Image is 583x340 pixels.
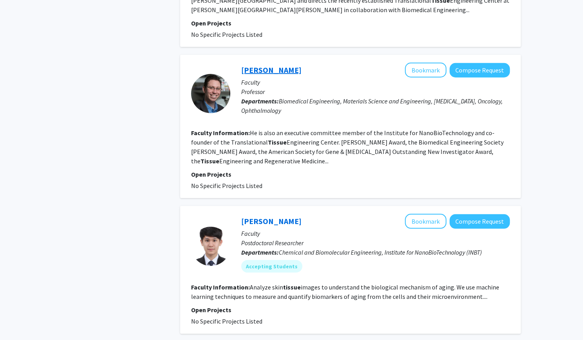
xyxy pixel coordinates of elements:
b: Tissue [200,157,219,165]
fg-read-more: He is also an executive committee member of the Institute for NanoBioTechnology and co-founder of... [191,129,504,165]
b: Tissue [268,138,287,146]
p: Faculty [241,229,510,238]
span: Biomedical Engineering, Materials Science and Engineering, [MEDICAL_DATA], Oncology, Ophthalmology [241,97,503,114]
span: Chemical and Biomolecular Engineering, Institute for NanoBioTechnology (INBT) [279,248,482,256]
button: Compose Request to Kyu Han [449,214,510,229]
iframe: Chat [6,305,33,334]
p: Faculty [241,78,510,87]
p: Postdoctoral Researcher [241,238,510,248]
a: [PERSON_NAME] [241,65,301,75]
p: Open Projects [191,170,510,179]
span: No Specific Projects Listed [191,31,262,38]
span: No Specific Projects Listed [191,317,262,325]
b: tissue [283,283,301,291]
fg-read-more: Analyze skin images to understand the biological mechanism of aging. We use machine learning tech... [191,283,499,300]
b: Faculty Information: [191,129,250,137]
mat-chip: Accepting Students [241,260,302,273]
button: Add Jordan Green to Bookmarks [405,63,446,78]
b: Departments: [241,97,279,105]
button: Compose Request to Jordan Green [449,63,510,78]
p: Open Projects [191,18,510,28]
p: Professor [241,87,510,96]
b: Departments: [241,248,279,256]
a: [PERSON_NAME] [241,216,301,226]
span: No Specific Projects Listed [191,182,262,190]
b: Faculty Information: [191,283,250,291]
button: Add Kyu Han to Bookmarks [405,214,446,229]
p: Open Projects [191,305,510,315]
